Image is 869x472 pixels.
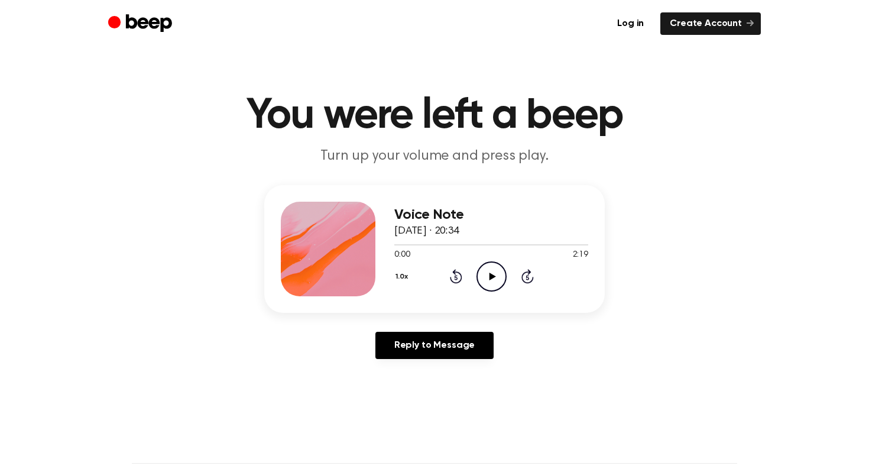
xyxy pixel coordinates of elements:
span: [DATE] · 20:34 [394,226,459,237]
span: 0:00 [394,249,410,261]
h1: You were left a beep [132,95,737,137]
a: Beep [108,12,175,35]
a: Reply to Message [375,332,494,359]
button: 1.0x [394,267,413,287]
a: Create Account [660,12,761,35]
span: 2:19 [573,249,588,261]
p: Turn up your volume and press play. [207,147,662,166]
a: Log in [608,12,653,35]
h3: Voice Note [394,207,588,223]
